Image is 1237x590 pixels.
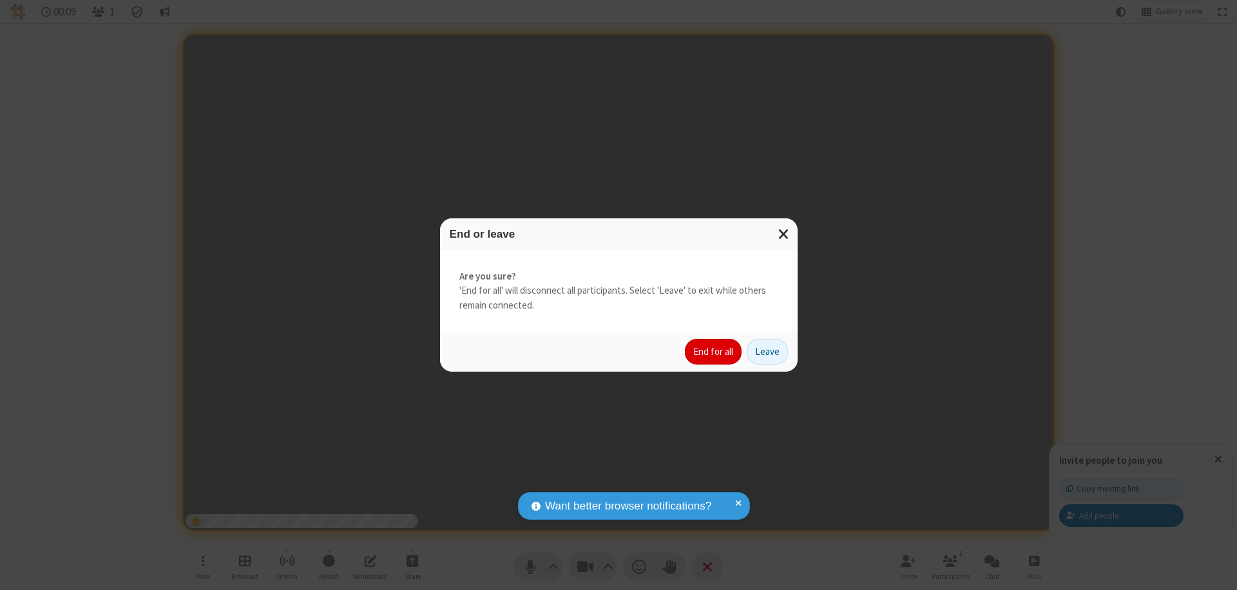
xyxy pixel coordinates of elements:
span: Want better browser notifications? [545,498,711,515]
div: 'End for all' will disconnect all participants. Select 'Leave' to exit while others remain connec... [440,250,798,332]
strong: Are you sure? [459,269,778,284]
button: Leave [747,339,788,365]
button: End for all [685,339,742,365]
h3: End or leave [450,228,788,240]
button: Close modal [771,218,798,250]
